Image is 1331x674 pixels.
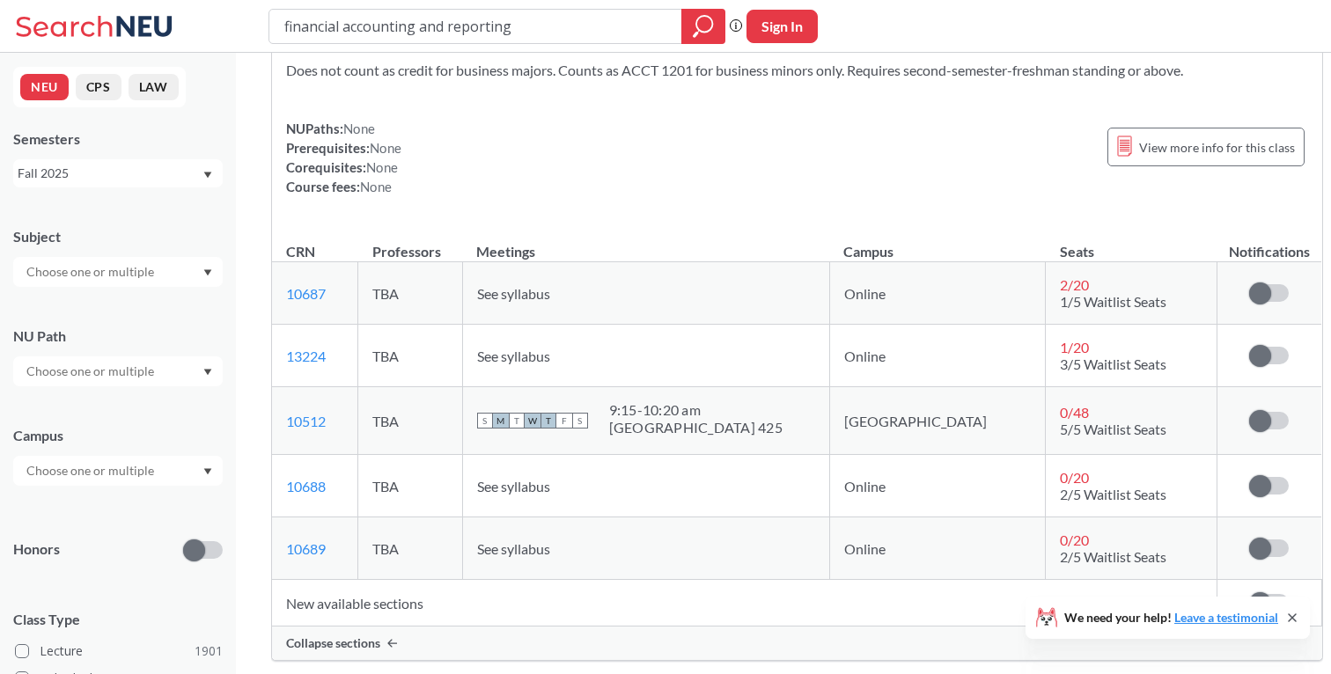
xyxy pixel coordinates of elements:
span: See syllabus [477,348,550,364]
span: 1/5 Waitlist Seats [1060,293,1166,310]
svg: magnifying glass [693,14,714,39]
label: Lecture [15,640,223,663]
svg: Dropdown arrow [203,269,212,276]
td: TBA [358,517,462,580]
span: None [360,179,392,194]
td: Online [829,262,1046,325]
td: Online [829,517,1046,580]
span: 2/5 Waitlist Seats [1060,548,1166,565]
span: See syllabus [477,285,550,302]
button: NEU [20,74,69,100]
span: Class Type [13,610,223,629]
span: 1901 [195,641,223,661]
button: LAW [129,74,179,100]
div: NU Path [13,326,223,346]
th: Seats [1046,224,1217,262]
div: Dropdown arrow [13,456,223,486]
div: magnifying glass [681,9,725,44]
a: 10689 [286,540,326,557]
span: None [370,140,401,156]
div: Fall 2025 [18,164,202,183]
a: Leave a testimonial [1174,610,1278,625]
input: Choose one or multiple [18,460,165,481]
span: See syllabus [477,540,550,557]
td: [GEOGRAPHIC_DATA] [829,387,1046,455]
div: CRN [286,242,315,261]
span: None [343,121,375,136]
a: 10688 [286,478,326,495]
td: TBA [358,455,462,517]
span: 2 / 20 [1060,276,1089,293]
a: 10512 [286,413,326,429]
div: Collapse sections [272,626,1322,660]
th: Meetings [462,224,829,262]
input: Choose one or multiple [18,361,165,382]
div: Campus [13,426,223,445]
button: Sign In [746,10,818,43]
span: F [556,413,572,429]
span: M [493,413,509,429]
a: 10687 [286,285,326,302]
svg: Dropdown arrow [203,468,212,475]
div: Subject [13,227,223,246]
svg: Dropdown arrow [203,369,212,376]
div: Dropdown arrow [13,257,223,287]
span: S [572,413,588,429]
svg: Dropdown arrow [203,172,212,179]
span: 3/5 Waitlist Seats [1060,355,1166,372]
span: 0 / 20 [1060,531,1089,548]
input: Choose one or multiple [18,261,165,282]
td: TBA [358,387,462,455]
td: New available sections [272,580,1217,626]
th: Campus [829,224,1046,262]
td: Online [829,455,1046,517]
span: 2/5 Waitlist Seats [1060,486,1166,502]
div: NUPaths: Prerequisites: Corequisites: Course fees: [286,119,401,196]
div: Semesters [13,129,223,149]
span: View more info for this class [1139,136,1295,158]
span: 0 / 48 [1060,404,1089,421]
span: We need your help! [1064,612,1278,624]
th: Notifications [1217,224,1321,262]
th: Professors [358,224,462,262]
div: Fall 2025Dropdown arrow [13,159,223,187]
span: 5/5 Waitlist Seats [1060,421,1166,437]
span: W [525,413,540,429]
button: CPS [76,74,121,100]
section: Does not count as credit for business majors. Counts as ACCT 1201 for business minors only. Requi... [286,61,1308,80]
a: 13224 [286,348,326,364]
span: 1 / 20 [1060,339,1089,355]
td: TBA [358,262,462,325]
input: Class, professor, course number, "phrase" [283,11,669,41]
div: Dropdown arrow [13,356,223,386]
span: T [540,413,556,429]
span: 0 / 20 [1060,469,1089,486]
span: S [477,413,493,429]
p: Honors [13,539,60,560]
span: See syllabus [477,478,550,495]
span: None [366,159,398,175]
span: Collapse sections [286,635,380,651]
div: 9:15 - 10:20 am [609,401,783,419]
span: T [509,413,525,429]
td: TBA [358,325,462,387]
td: Online [829,325,1046,387]
div: [GEOGRAPHIC_DATA] 425 [609,419,783,436]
